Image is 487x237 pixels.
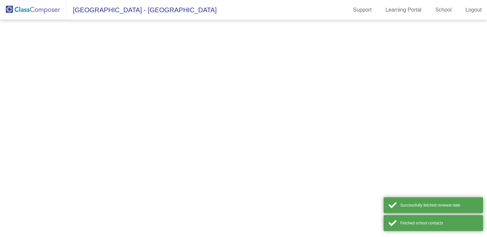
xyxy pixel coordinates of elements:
a: School [430,5,457,15]
a: Support [348,5,377,15]
a: Logout [460,5,487,15]
div: Fetched school contacts [400,220,478,226]
a: Learning Portal [380,5,427,15]
div: Successfully fetched renewal date [400,202,478,208]
span: [GEOGRAPHIC_DATA] - [GEOGRAPHIC_DATA] [66,5,217,15]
